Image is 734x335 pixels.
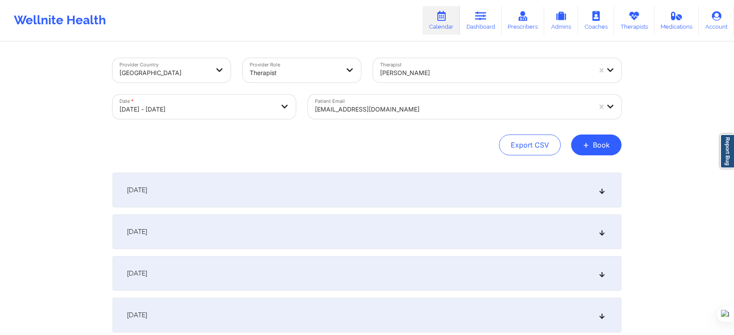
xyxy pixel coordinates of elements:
[699,6,734,35] a: Account
[423,6,460,35] a: Calendar
[502,6,545,35] a: Prescribers
[119,100,274,119] div: [DATE] - [DATE]
[614,6,655,35] a: Therapists
[578,6,614,35] a: Coaches
[250,63,339,82] div: Therapist
[127,269,147,278] span: [DATE]
[571,135,622,155] button: +Book
[720,134,734,168] a: Report Bug
[127,186,147,194] span: [DATE]
[119,63,209,82] div: [GEOGRAPHIC_DATA]
[315,100,591,119] div: [EMAIL_ADDRESS][DOMAIN_NAME]
[544,6,578,35] a: Admins
[499,135,561,155] button: Export CSV
[380,63,591,82] div: [PERSON_NAME]
[127,227,147,236] span: [DATE]
[460,6,502,35] a: Dashboard
[583,142,589,147] span: +
[127,311,147,319] span: [DATE]
[655,6,699,35] a: Medications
